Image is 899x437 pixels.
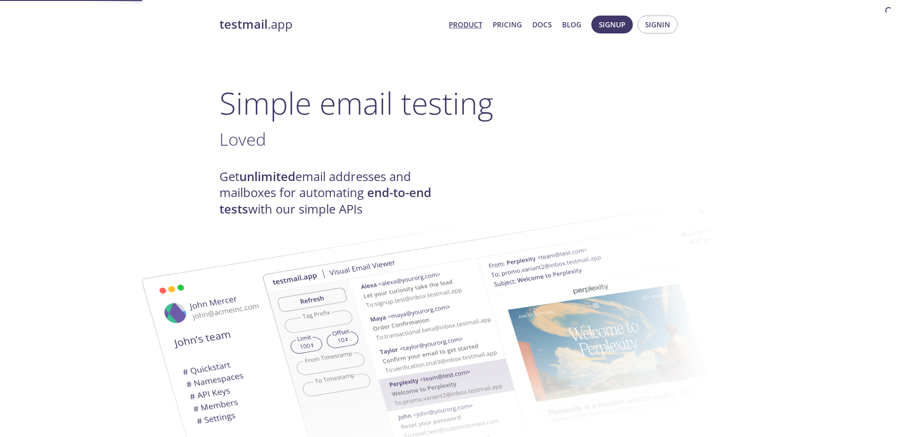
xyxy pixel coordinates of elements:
a: Pricing [493,18,522,31]
strong: end-to-end tests [219,184,431,217]
strong: unlimited [239,168,295,185]
button: Signup [591,16,633,33]
button: Signin [638,16,678,33]
strong: testmail [219,16,268,33]
a: Docs [532,18,552,31]
span: Signup [599,18,625,31]
span: Signin [645,18,670,31]
h1: Simple email testing [219,85,680,121]
a: Product [449,18,482,31]
a: Blog [562,18,581,31]
a: testmail.app [219,16,441,33]
span: Loved [219,127,266,151]
h4: Get email addresses and mailboxes for automating with our simple APIs [219,169,450,217]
